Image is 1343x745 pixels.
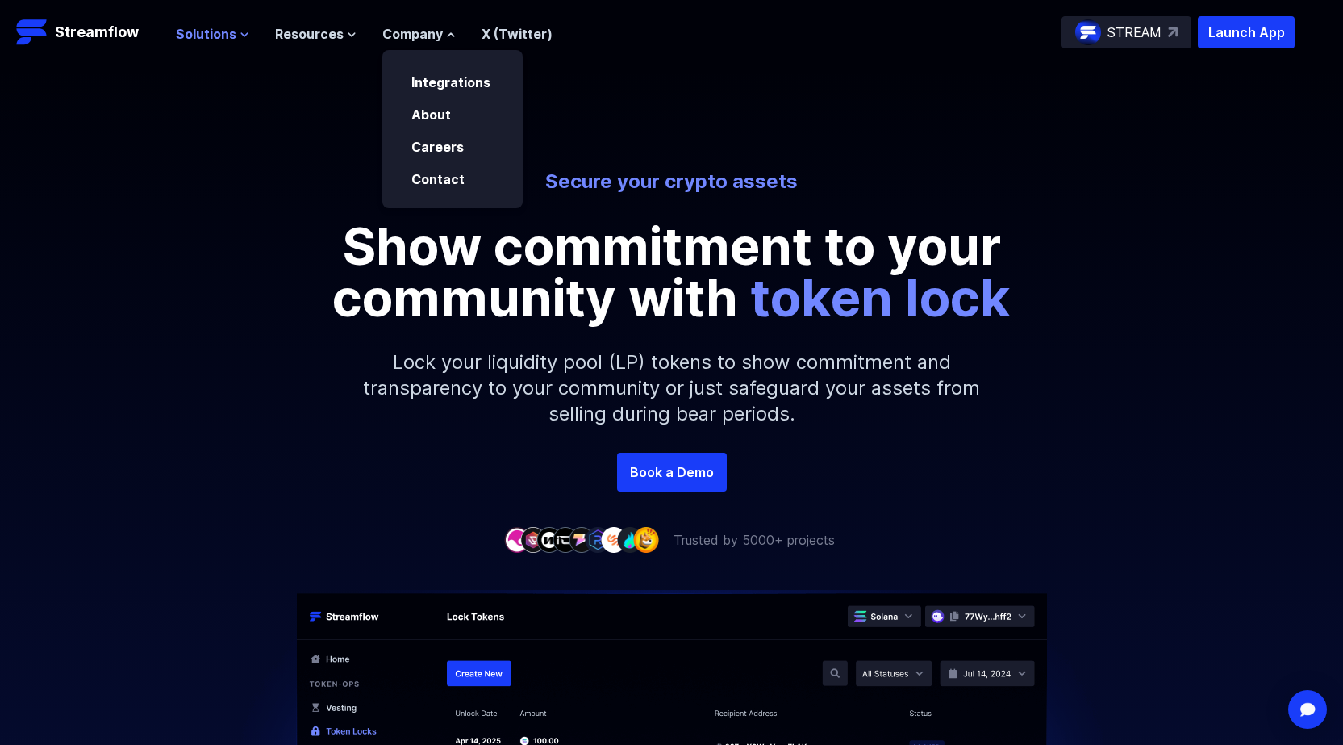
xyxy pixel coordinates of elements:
a: Book a Demo [617,453,727,492]
img: company-1 [504,527,530,552]
img: streamflow-logo-circle.png [1075,19,1101,45]
img: company-2 [520,527,546,552]
img: company-3 [536,527,562,552]
span: token lock [750,266,1011,329]
span: Company [382,24,443,44]
p: Streamflow [55,21,139,44]
button: Resources [275,24,357,44]
img: company-7 [601,527,627,552]
img: top-right-arrow.svg [1168,27,1178,37]
a: About [411,107,451,123]
img: company-9 [633,527,659,552]
a: Streamflow [16,16,160,48]
span: Solutions [176,24,236,44]
p: Secure your crypto assets [225,169,1119,195]
a: Integrations [411,74,490,90]
a: Contact [411,171,465,187]
span: Resources [275,24,344,44]
a: STREAM [1061,16,1191,48]
p: Show commitment to your community with [309,220,1035,324]
p: Lock your liquidity pool (LP) tokens to show commitment and transparency to your community or jus... [325,324,1019,453]
p: Trusted by 5000+ projects [674,530,835,550]
button: Solutions [176,24,249,44]
div: Open Intercom Messenger [1288,690,1327,729]
a: Careers [411,139,464,155]
img: company-8 [617,527,643,552]
img: company-4 [553,527,578,552]
p: STREAM [1107,23,1162,42]
a: X (Twitter) [482,26,553,42]
button: Launch App [1198,16,1295,48]
img: company-6 [585,527,611,552]
img: company-5 [569,527,594,552]
button: Company [382,24,456,44]
img: Streamflow Logo [16,16,48,48]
